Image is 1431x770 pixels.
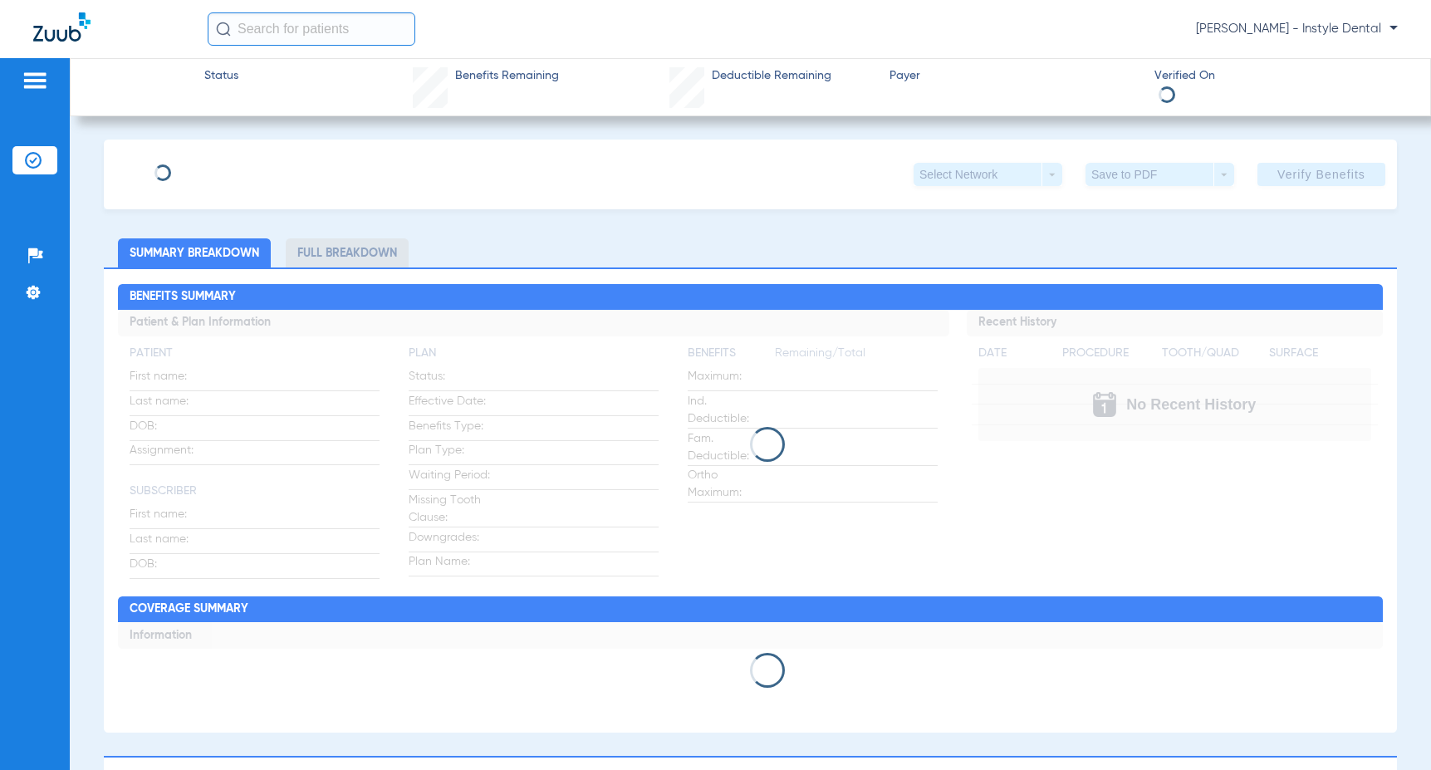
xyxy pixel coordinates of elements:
span: Status [204,67,238,85]
span: Deductible Remaining [712,67,831,85]
img: hamburger-icon [22,71,48,91]
li: Summary Breakdown [118,238,271,267]
img: Search Icon [216,22,231,37]
h2: Benefits Summary [118,284,1382,311]
span: Payer [889,67,1139,85]
li: Full Breakdown [286,238,409,267]
img: Zuub Logo [33,12,91,42]
span: [PERSON_NAME] - Instyle Dental [1196,21,1398,37]
input: Search for patients [208,12,415,46]
h2: Coverage Summary [118,596,1382,623]
span: Benefits Remaining [455,67,559,85]
span: Verified On [1154,67,1404,85]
